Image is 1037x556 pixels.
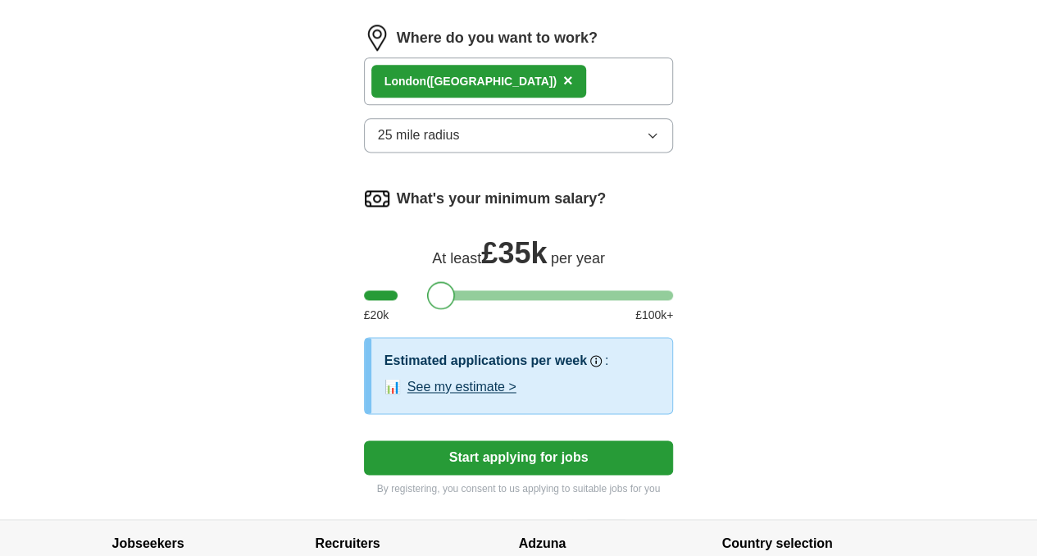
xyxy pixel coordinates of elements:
label: What's your minimum salary? [397,188,606,210]
span: £ 20 k [364,307,389,324]
h3: : [605,351,608,371]
button: × [563,69,573,93]
button: 25 mile radius [364,118,674,153]
strong: Lon [384,75,406,88]
h3: Estimated applications per week [384,351,587,371]
span: ([GEOGRAPHIC_DATA]) [426,75,557,88]
span: × [563,71,573,89]
span: 📊 [384,377,401,397]
p: By registering, you consent to us applying to suitable jobs for you [364,481,674,496]
span: £ 35k [481,236,547,270]
label: Where do you want to work? [397,27,598,49]
button: Start applying for jobs [364,440,674,475]
span: At least [432,250,481,267]
img: location.png [364,25,390,51]
button: See my estimate > [407,377,516,397]
span: per year [551,250,605,267]
span: 25 mile radius [378,125,460,145]
img: salary.png [364,185,390,212]
div: don [384,73,557,90]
